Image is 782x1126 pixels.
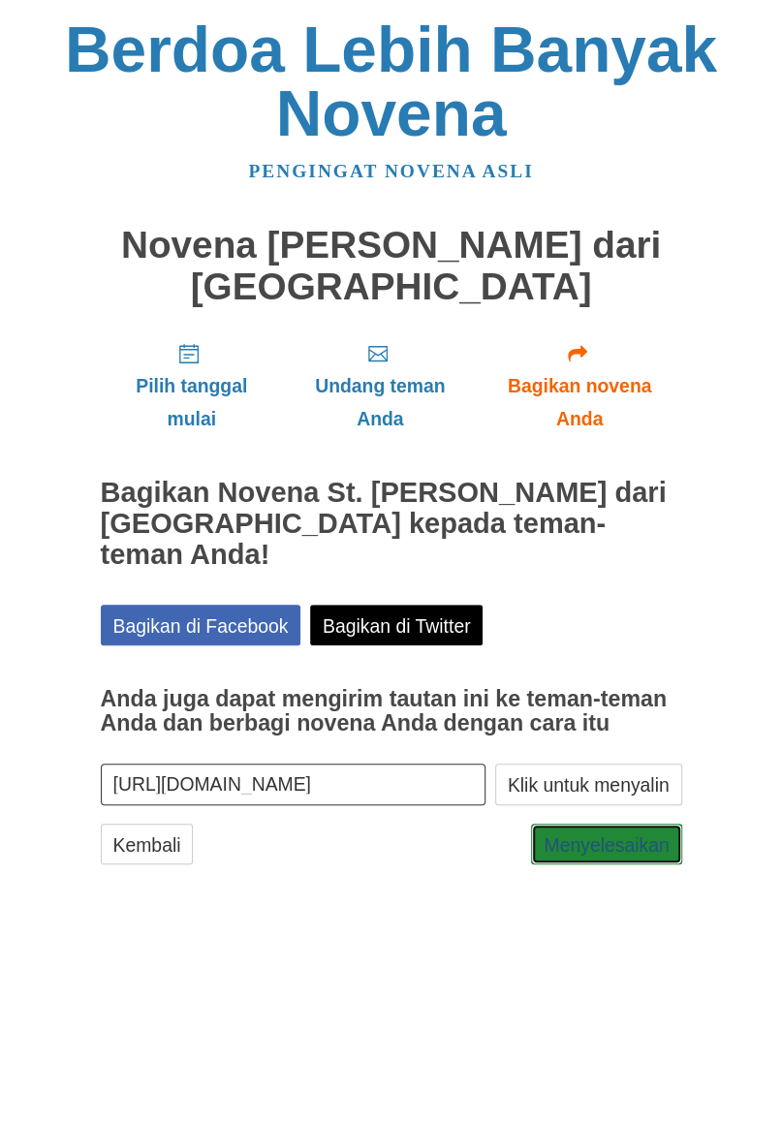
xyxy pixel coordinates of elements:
font: Undang teman Anda [315,374,445,428]
font: Bagikan di Twitter [323,614,470,636]
a: Bagikan novena Anda [478,327,682,445]
button: Klik untuk menyalin [495,764,682,804]
font: Kembali [113,833,181,855]
a: Undang teman Anda [283,327,478,445]
a: Bagikan di Facebook [101,605,301,645]
font: Pilih tanggal mulai [136,374,247,428]
font: Bagikan novena Anda [508,374,651,428]
font: Anda juga dapat mengirim tautan ini ke teman-teman Anda dan berbagi novena Anda dengan cara itu [101,686,667,736]
font: Bagikan Novena St. [PERSON_NAME] dari [GEOGRAPHIC_DATA] kepada teman-teman Anda! [101,477,667,570]
font: Bagikan di Facebook [113,614,289,636]
font: Novena [PERSON_NAME] dari [GEOGRAPHIC_DATA] [121,224,661,307]
font: Menyelesaikan [544,833,669,855]
font: Klik untuk menyalin [508,774,670,796]
a: Kembali [101,824,194,864]
a: Pengingat novena asli [248,161,533,181]
a: Pilih tanggal mulai [101,327,283,445]
a: Bagikan di Twitter [310,605,483,645]
a: Berdoa Lebih Banyak Novena [65,14,717,149]
a: Menyelesaikan [531,824,681,864]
